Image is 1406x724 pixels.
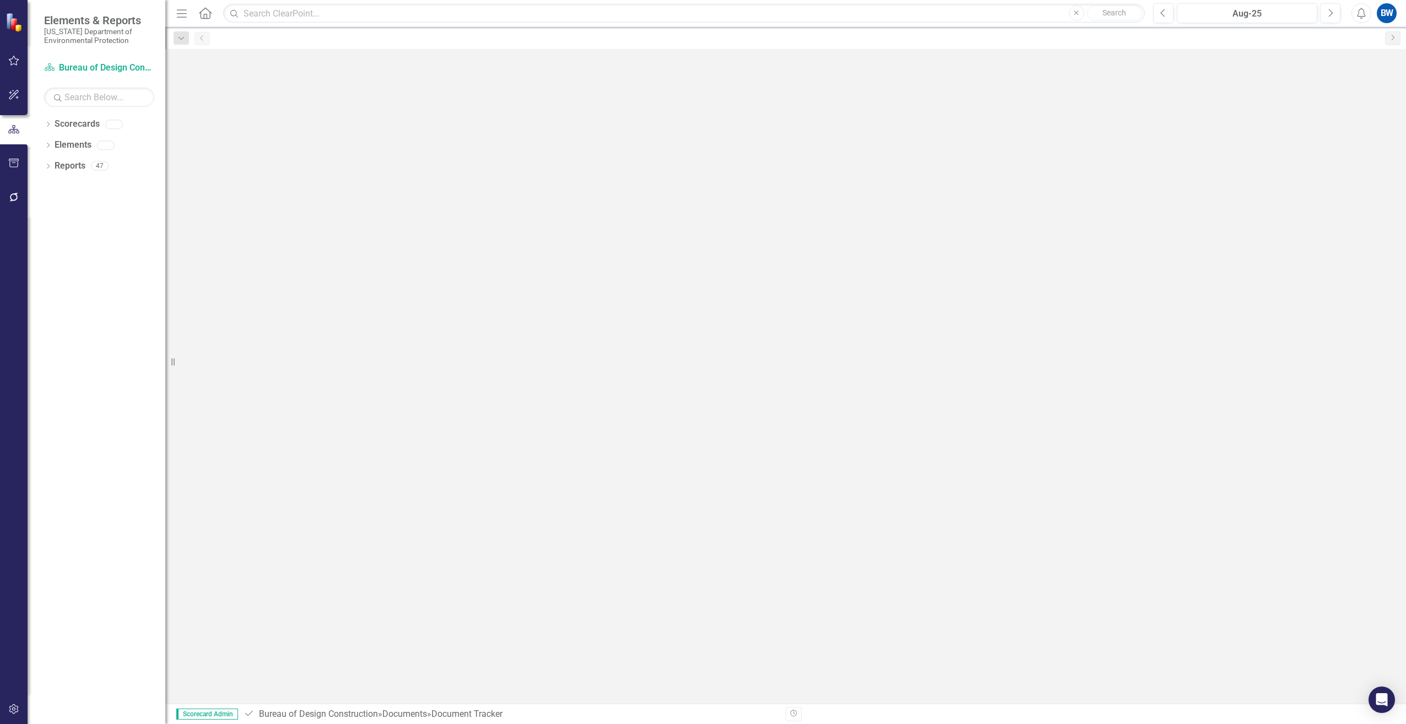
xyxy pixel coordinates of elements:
a: Bureau of Design Construction [259,709,378,719]
input: Search ClearPoint... [223,4,1145,23]
a: Bureau of Design Construction [44,62,154,74]
span: Search [1102,8,1126,17]
a: Elements [55,139,91,152]
input: Search Below... [44,88,154,107]
div: » » [244,708,777,721]
a: Reports [55,160,85,172]
button: Aug-25 [1177,3,1317,23]
small: [US_STATE] Department of Environmental Protection [44,27,154,45]
span: Elements & Reports [44,14,154,27]
a: Documents [382,709,427,719]
img: ClearPoint Strategy [6,13,25,32]
div: Open Intercom Messenger [1369,687,1395,713]
div: 47 [91,161,109,171]
button: Search [1087,6,1142,21]
div: Aug-25 [1181,7,1313,20]
button: BW [1377,3,1397,23]
span: Scorecard Admin [176,709,238,720]
div: Document Tracker [431,709,502,719]
a: Scorecards [55,118,100,131]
